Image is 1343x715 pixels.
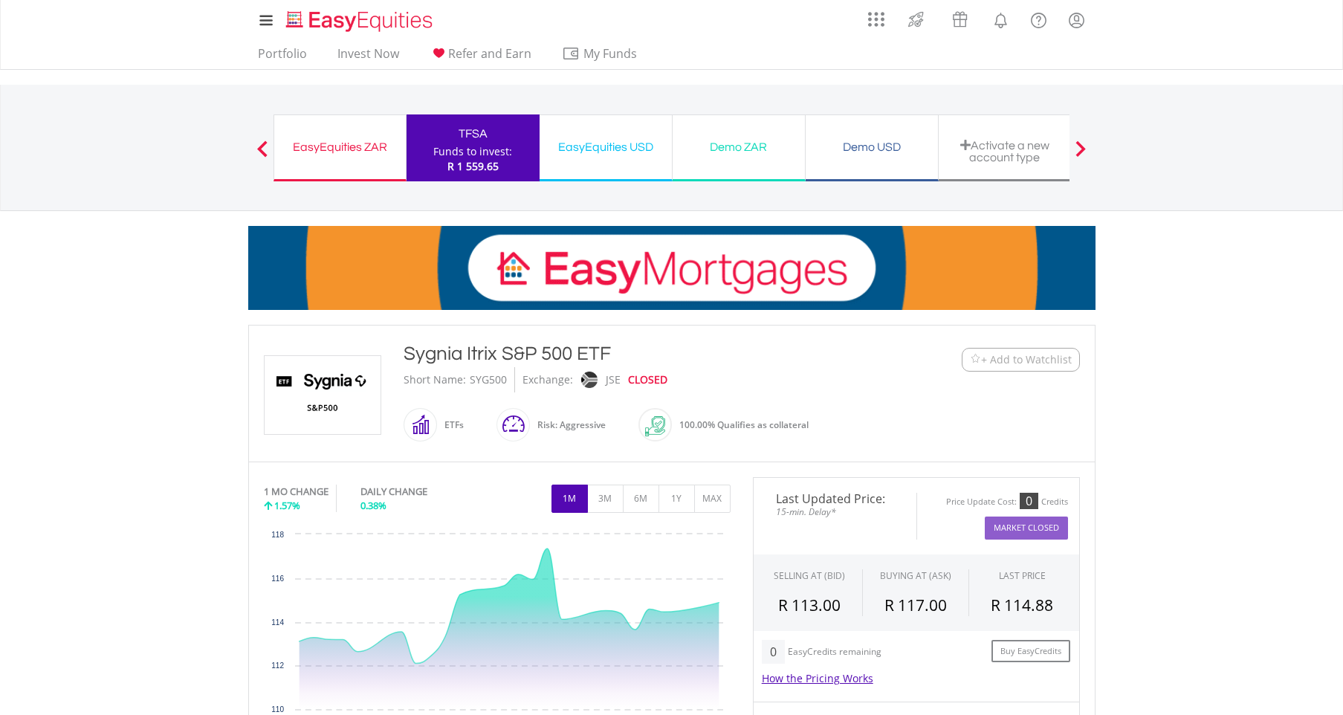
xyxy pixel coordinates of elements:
div: Demo ZAR [682,137,796,158]
div: TFSA [415,123,531,144]
img: grid-menu-icon.svg [868,11,884,27]
a: Vouchers [938,4,982,31]
img: thrive-v2.svg [904,7,928,31]
a: Buy EasyCredits [991,640,1070,663]
div: Sygnia Itrix S&P 500 ETF [404,340,870,367]
div: EasyCredits remaining [788,647,881,659]
span: My Funds [562,44,659,63]
div: Activate a new account type [948,139,1062,164]
span: 1.57% [274,499,300,512]
div: 1 MO CHANGE [264,485,329,499]
a: AppsGrid [858,4,894,27]
div: DAILY CHANGE [360,485,477,499]
span: 100.00% Qualifies as collateral [679,418,809,431]
div: LAST PRICE [999,569,1046,582]
div: Funds to invest: [433,144,512,159]
div: EasyEquities ZAR [283,137,397,158]
div: SYG500 [470,367,507,392]
img: EasyMortage Promotion Banner [248,226,1096,310]
a: How the Pricing Works [762,671,873,685]
img: TFSA.SYG500.png [267,356,378,434]
div: Credits [1041,496,1068,508]
img: collateral-qualifying-green.svg [645,416,665,436]
img: jse.png [580,372,597,388]
button: 3M [587,485,624,513]
div: Price Update Cost: [946,496,1017,508]
button: 1M [551,485,588,513]
div: SELLING AT (BID) [774,569,845,582]
span: 15-min. Delay* [765,505,905,519]
span: BUYING AT (ASK) [880,569,951,582]
a: Invest Now [331,46,405,69]
button: MAX [694,485,731,513]
span: Last Updated Price: [765,493,905,505]
button: Watchlist + Add to Watchlist [962,348,1080,372]
span: Refer and Earn [448,45,531,62]
span: R 1 559.65 [447,159,499,173]
div: 0 [1020,493,1038,509]
div: Short Name: [404,367,466,392]
img: Watchlist [970,354,981,365]
button: Market Closed [985,517,1068,540]
span: + Add to Watchlist [981,352,1072,367]
text: 116 [271,575,284,583]
div: CLOSED [628,367,667,392]
img: EasyEquities_Logo.png [283,9,439,33]
img: vouchers-v2.svg [948,7,972,31]
div: ETFs [437,407,464,443]
span: R 114.88 [991,595,1053,615]
span: R 117.00 [884,595,947,615]
text: 114 [271,618,284,627]
span: 0.38% [360,499,386,512]
a: FAQ's and Support [1020,4,1058,33]
div: JSE [606,367,621,392]
button: 6M [623,485,659,513]
text: 110 [271,705,284,714]
div: Risk: Aggressive [530,407,606,443]
span: R 113.00 [778,595,841,615]
div: EasyEquities USD [548,137,663,158]
a: Notifications [982,4,1020,33]
div: Exchange: [522,367,573,392]
div: Demo USD [815,137,929,158]
text: 118 [271,531,284,539]
text: 112 [271,661,284,670]
button: 1Y [658,485,695,513]
div: 0 [762,640,785,664]
a: Home page [280,4,439,33]
a: My Profile [1058,4,1096,36]
a: Portfolio [252,46,313,69]
a: Refer and Earn [424,46,537,69]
